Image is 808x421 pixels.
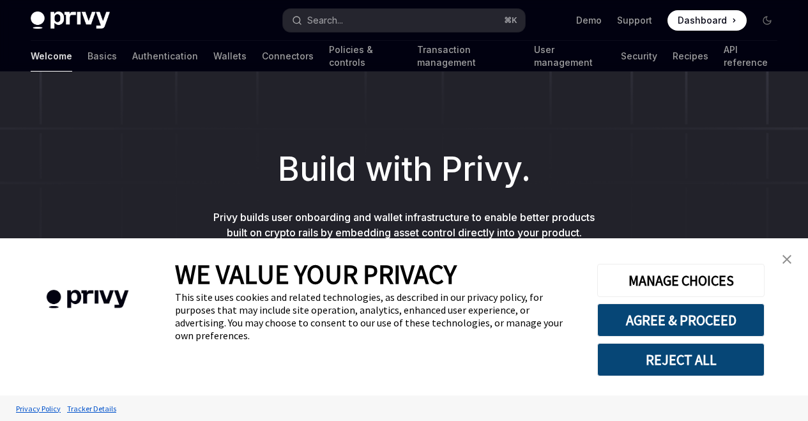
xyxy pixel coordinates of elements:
a: User management [534,41,606,72]
a: Dashboard [667,10,747,31]
div: This site uses cookies and related technologies, as described in our privacy policy, for purposes... [175,291,578,342]
a: Policies & controls [329,41,402,72]
a: Security [621,41,657,72]
span: Privy builds user onboarding and wallet infrastructure to enable better products built on crypto ... [213,211,595,239]
button: AGREE & PROCEED [597,303,765,337]
span: ⌘ K [504,15,517,26]
a: Connectors [262,41,314,72]
a: Tracker Details [64,397,119,420]
a: Support [617,14,652,27]
img: close banner [782,255,791,264]
a: Authentication [132,41,198,72]
button: Open search [283,9,525,32]
a: Basics [88,41,117,72]
img: dark logo [31,11,110,29]
a: Transaction management [417,41,518,72]
a: Recipes [673,41,708,72]
h1: Build with Privy. [20,144,788,194]
button: REJECT ALL [597,343,765,376]
a: close banner [774,247,800,272]
img: company logo [19,272,156,327]
a: API reference [724,41,777,72]
a: Welcome [31,41,72,72]
button: Toggle dark mode [757,10,777,31]
div: Search... [307,13,343,28]
a: Demo [576,14,602,27]
span: Dashboard [678,14,727,27]
a: Wallets [213,41,247,72]
span: WE VALUE YOUR PRIVACY [175,257,457,291]
button: MANAGE CHOICES [597,264,765,297]
a: Privacy Policy [13,397,64,420]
